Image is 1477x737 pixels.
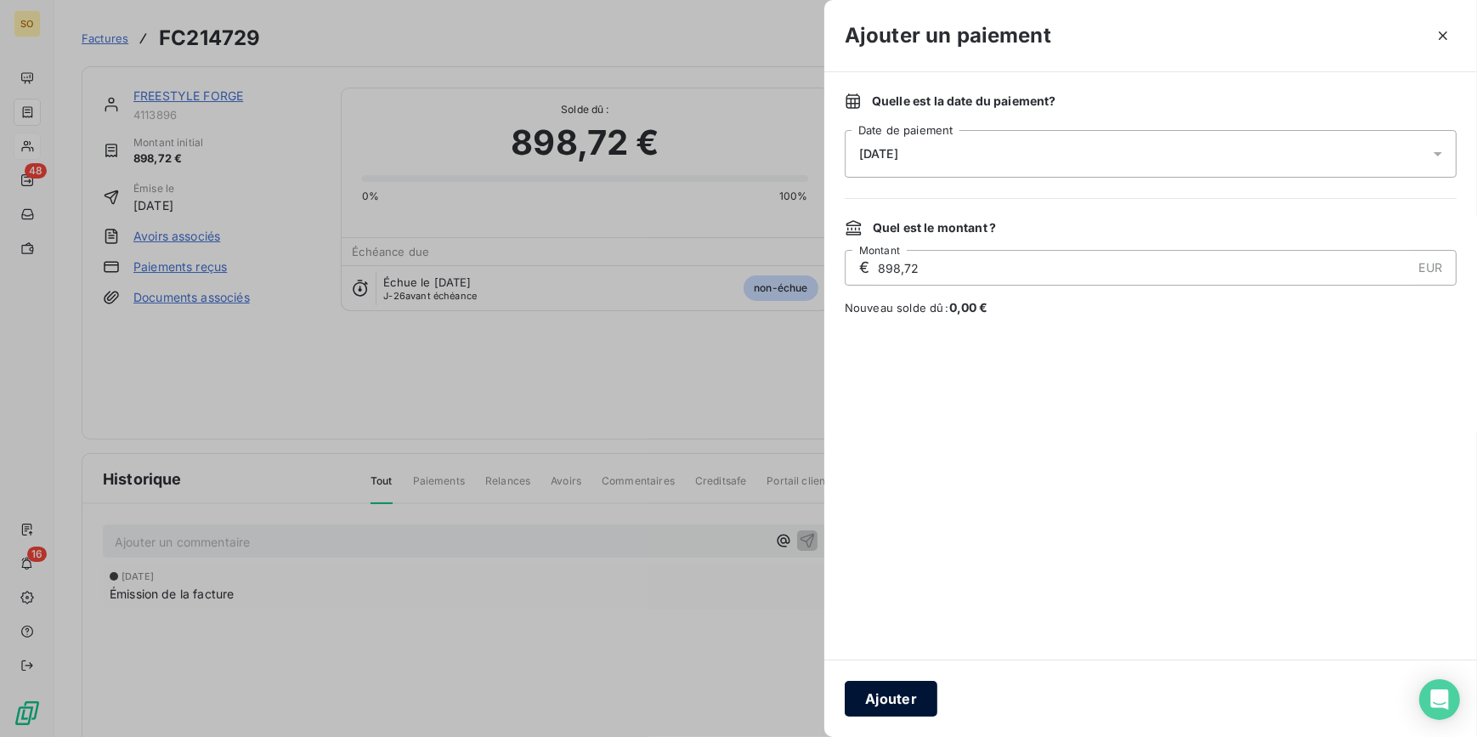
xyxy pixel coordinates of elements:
span: 0,00 € [949,300,988,315]
span: Nouveau solde dû : [845,299,1457,316]
span: [DATE] [859,147,898,161]
span: Quelle est la date du paiement ? [872,93,1056,110]
h3: Ajouter un paiement [845,20,1051,51]
button: Ajouter [845,681,937,717]
div: Open Intercom Messenger [1419,679,1460,720]
span: Quel est le montant ? [873,219,996,236]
